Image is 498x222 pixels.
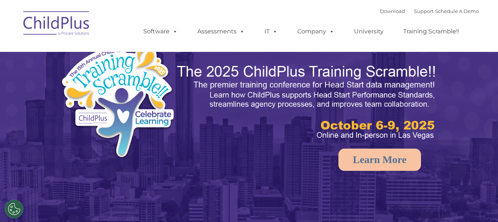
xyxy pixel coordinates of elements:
[435,8,479,14] a: Schedule A Demo
[136,24,185,39] a: Software
[5,200,23,218] button: Cookies Settings
[380,8,405,14] a: Download
[414,8,434,14] a: Support
[190,24,252,39] a: Assessments
[20,6,94,43] img: ChildPlus by Procare Solutions
[396,24,467,39] a: Training Scramble!!
[338,149,421,171] a: Learn More
[347,24,391,39] a: University
[257,24,285,39] a: IT
[290,24,342,39] a: Company
[380,8,479,14] font: |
